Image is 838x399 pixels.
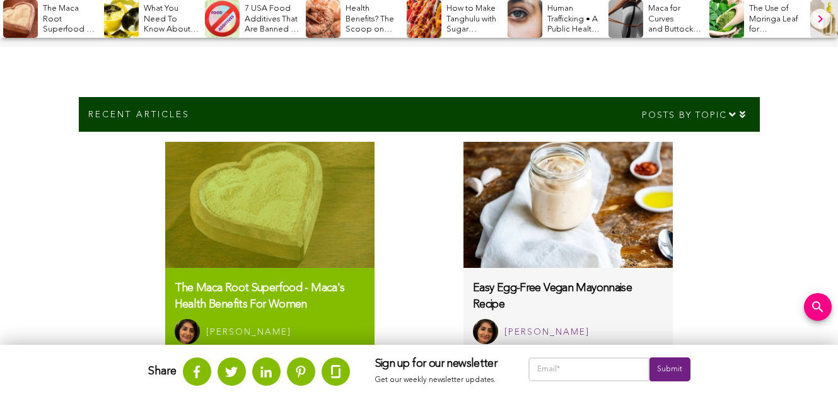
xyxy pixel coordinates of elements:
[473,319,498,344] img: Sitara Darvish
[88,108,190,120] p: Recent Articles
[775,338,838,399] iframe: Chat Widget
[473,280,663,312] h3: Easy Egg-Free Vegan Mayonnaise Recipe
[649,357,690,381] input: Submit
[206,325,291,340] div: [PERSON_NAME]
[504,325,590,340] div: [PERSON_NAME]
[632,97,760,132] div: Posts by topic
[375,357,503,371] h3: Sign up for our newsletter
[463,142,673,268] img: Easy Egg-Free Mayonnaise - Vegan Homemade Alternatives
[528,357,650,381] input: Email*
[375,374,503,388] p: Get our weekly newsletter updates.
[331,365,340,378] img: glassdoor.svg
[165,268,375,353] a: The Maca Root Superfood - Maca's Health Benefits For Women Sitara Darvish [PERSON_NAME]
[165,142,375,268] img: The-Maca-Root-Superfood-Adaptogen-red-yellow-black-raw-maca
[148,366,177,377] strong: Share
[175,280,365,312] h3: The Maca Root Superfood - Maca's Health Benefits For Women
[463,268,673,353] a: Easy Egg-Free Vegan Mayonnaise Recipe Sitara Darvish [PERSON_NAME]
[175,319,200,344] img: Sitara Darvish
